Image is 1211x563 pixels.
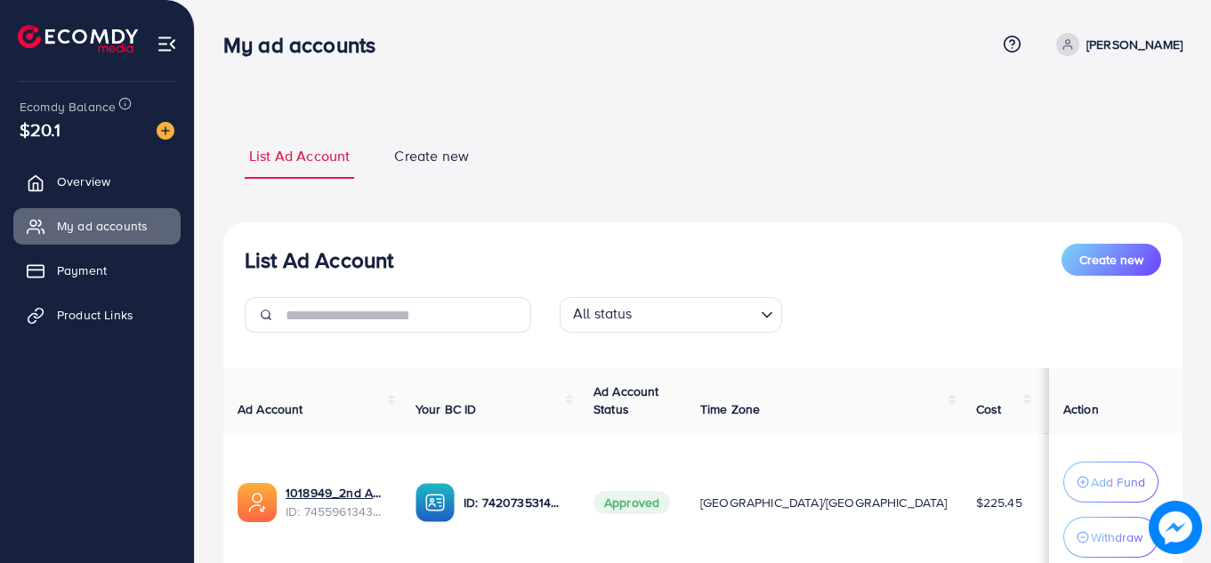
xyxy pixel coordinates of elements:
img: logo [18,25,138,52]
a: Overview [13,164,181,199]
span: Ad Account Status [593,382,659,418]
span: Ad Account [238,400,303,418]
p: Add Fund [1091,471,1145,493]
span: Ecomdy Balance [20,98,116,116]
p: [PERSON_NAME] [1086,34,1183,55]
span: $225.45 [976,494,1022,511]
span: List Ad Account [249,146,350,166]
span: Payment [57,261,107,279]
div: <span class='underline'>1018949_2nd Ad Account_1735976294604</span></br>7455961343292669969 [286,484,387,520]
img: ic-ads-acc.e4c84228.svg [238,483,277,522]
img: image [1149,501,1202,554]
img: menu [157,34,177,54]
div: Search for option [560,297,782,333]
span: Create new [394,146,469,166]
span: Product Links [57,306,133,324]
a: Product Links [13,297,181,333]
button: Add Fund [1063,462,1159,503]
p: Withdraw [1091,527,1142,548]
span: $20.1 [20,117,61,142]
span: Action [1063,400,1099,418]
span: Overview [57,173,110,190]
span: Approved [593,491,670,514]
a: [PERSON_NAME] [1049,33,1183,56]
a: My ad accounts [13,208,181,244]
img: ic-ba-acc.ded83a64.svg [416,483,455,522]
span: All status [569,300,636,328]
img: image [157,122,174,140]
span: [GEOGRAPHIC_DATA]/[GEOGRAPHIC_DATA] [700,494,948,511]
span: Time Zone [700,400,760,418]
h3: My ad accounts [223,32,390,58]
a: Payment [13,253,181,288]
input: Search for option [638,301,754,328]
button: Withdraw [1063,517,1159,558]
span: My ad accounts [57,217,148,235]
button: Create new [1062,244,1161,276]
span: ID: 7455961343292669969 [286,503,387,520]
span: Cost [976,400,1002,418]
span: Your BC ID [416,400,477,418]
h3: List Ad Account [245,247,393,273]
a: 1018949_2nd Ad Account_1735976294604 [286,484,387,502]
p: ID: 7420735314844663825 [464,492,565,513]
span: Create new [1079,251,1143,269]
